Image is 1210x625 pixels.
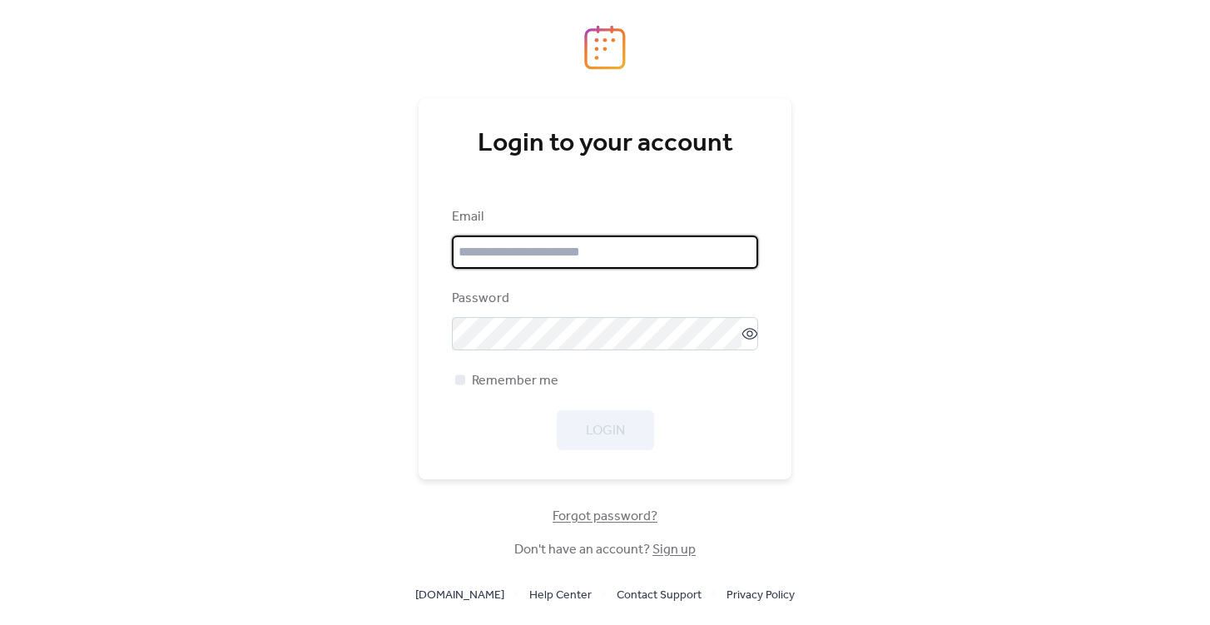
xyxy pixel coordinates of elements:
span: Contact Support [617,586,702,606]
div: Password [452,289,755,309]
span: [DOMAIN_NAME] [415,586,504,606]
a: Forgot password? [553,512,657,521]
span: Forgot password? [553,507,657,527]
span: Help Center [529,586,592,606]
div: Email [452,207,755,227]
a: Privacy Policy [726,584,795,605]
img: logo [584,25,626,70]
a: Sign up [652,537,696,563]
span: Don't have an account? [514,540,696,560]
div: Login to your account [452,127,758,161]
a: Help Center [529,584,592,605]
span: Remember me [472,371,558,391]
a: [DOMAIN_NAME] [415,584,504,605]
a: Contact Support [617,584,702,605]
span: Privacy Policy [726,586,795,606]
